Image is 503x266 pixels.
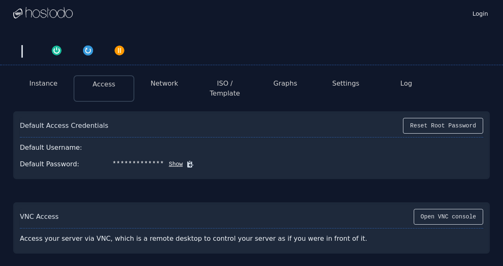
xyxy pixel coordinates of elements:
[201,79,248,98] button: ISO / Template
[114,45,125,56] img: Power Off
[20,143,82,153] div: Default Username:
[17,43,28,58] div: |
[414,209,483,225] button: Open VNC console
[400,79,412,89] button: Log
[72,43,104,56] button: Restart
[41,43,72,56] button: Power On
[403,118,483,134] button: Reset Root Password
[471,8,490,18] a: Login
[164,160,183,168] button: Show
[20,212,59,222] div: VNC Access
[82,45,94,56] img: Restart
[29,79,57,89] button: Instance
[332,79,360,89] button: Settings
[20,159,79,169] div: Default Password:
[51,45,62,56] img: Power On
[13,7,73,19] img: Logo
[93,79,115,89] button: Access
[150,79,178,89] button: Network
[20,230,390,247] div: Access your server via VNC, which is a remote desktop to control your server as if you were in fr...
[20,121,108,131] div: Default Access Credentials
[104,43,135,56] button: Power Off
[274,79,297,89] button: Graphs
